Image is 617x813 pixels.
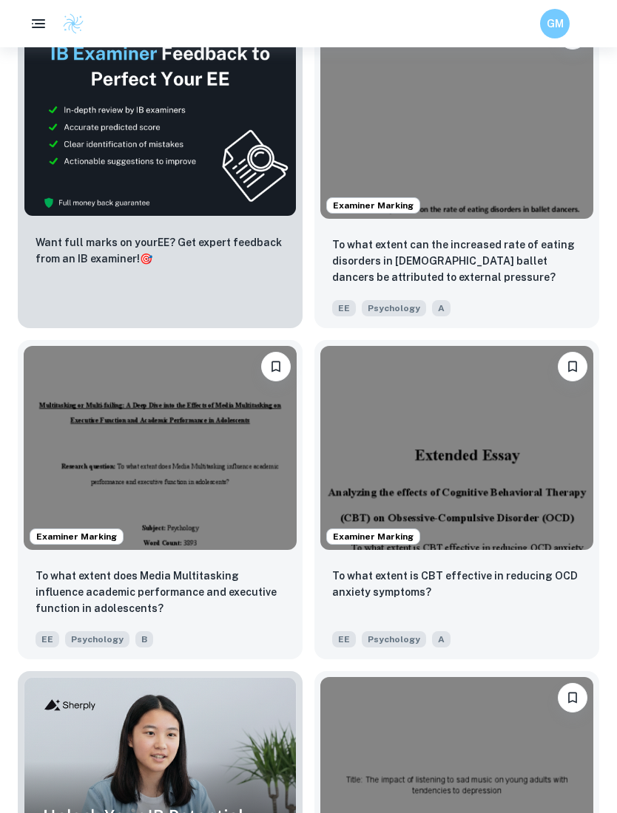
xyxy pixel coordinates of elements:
[24,346,297,551] img: Psychology EE example thumbnail: To what extent does Media Multitasking i
[327,199,419,212] span: Examiner Marking
[547,16,564,32] h6: GM
[140,253,152,265] span: 🎯
[53,13,84,35] a: Clastify logo
[432,300,451,316] span: A
[320,346,593,551] img: Psychology EE example thumbnail: To what extent is CBT effective in reduc
[432,631,451,647] span: A
[18,340,303,660] a: Examiner MarkingBookmarkTo what extent does Media Multitasking influence academic performance and...
[30,530,123,543] span: Examiner Marking
[320,14,593,219] img: Psychology EE example thumbnail: To what extent can the increased rate of
[62,13,84,35] img: Clastify logo
[332,237,581,285] p: To what extent can the increased rate of eating disorders in female ballet dancers be attributed ...
[362,631,426,647] span: Psychology
[558,683,587,712] button: Bookmark
[65,631,129,647] span: Psychology
[558,352,587,381] button: Bookmark
[36,631,59,647] span: EE
[314,340,599,660] a: Examiner MarkingBookmarkTo what extent is CBT effective in reducing OCD anxiety symptoms?EEPsycho...
[36,234,285,267] p: Want full marks on your EE ? Get expert feedback from an IB examiner!
[327,530,419,543] span: Examiner Marking
[18,8,303,328] a: ThumbnailWant full marks on yourEE? Get expert feedback from an IB examiner!
[261,352,291,381] button: Bookmark
[24,14,297,217] img: Thumbnail
[332,631,356,647] span: EE
[314,8,599,328] a: Examiner MarkingBookmarkTo what extent can the increased rate of eating disorders in female balle...
[332,568,581,600] p: To what extent is CBT effective in reducing OCD anxiety symptoms?
[332,300,356,316] span: EE
[135,631,153,647] span: B
[362,300,426,316] span: Psychology
[540,9,570,38] button: GM
[36,568,285,616] p: To what extent does Media Multitasking influence academic performance and executive function in a...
